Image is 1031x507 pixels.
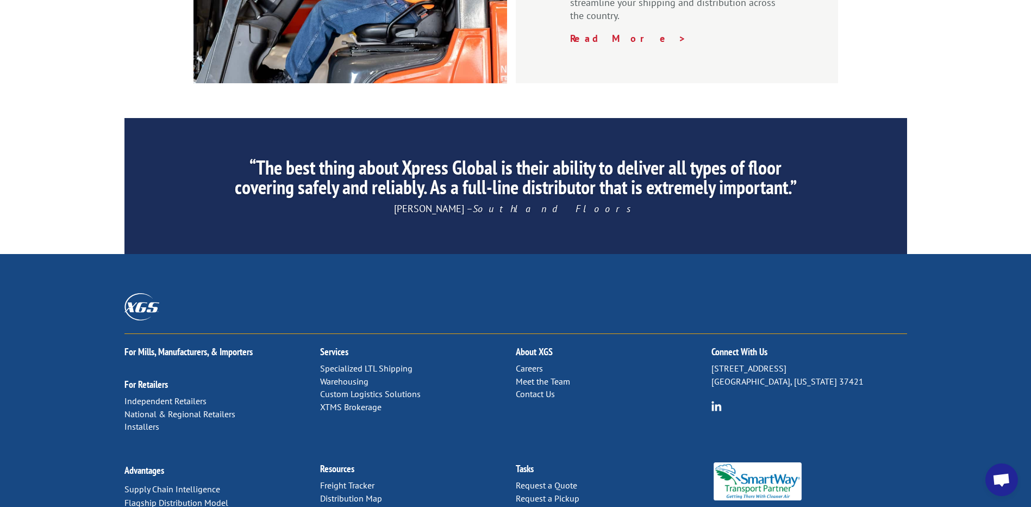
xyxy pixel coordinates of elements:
a: Contact Us [516,388,555,399]
img: group-6 [711,401,722,411]
h2: Tasks [516,464,711,479]
img: XGS_Logos_ALL_2024_All_White [124,293,159,320]
a: National & Regional Retailers [124,409,235,419]
a: Distribution Map [320,493,382,504]
a: Supply Chain Intelligence [124,484,220,494]
a: Services [320,345,348,358]
a: Advantages [124,464,164,477]
img: Smartway_Logo [711,462,804,500]
a: Read More > [570,32,686,45]
p: [STREET_ADDRESS] [GEOGRAPHIC_DATA], [US_STATE] 37421 [711,362,907,388]
em: Southland Floors [473,202,638,215]
a: For Mills, Manufacturers, & Importers [124,345,253,358]
a: Independent Retailers [124,395,207,406]
span: [PERSON_NAME] – [394,202,638,215]
a: Careers [516,363,543,374]
a: About XGS [516,345,553,358]
a: Warehousing [320,376,368,387]
h2: Connect With Us [711,347,907,362]
a: Specialized LTL Shipping [320,363,413,374]
a: Meet the Team [516,376,570,387]
a: Request a Pickup [516,493,579,504]
a: Custom Logistics Solutions [320,388,421,399]
div: Open chat [985,463,1018,496]
a: Freight Tracker [320,480,374,491]
a: XTMS Brokerage [320,401,382,412]
h2: “The best thing about Xpress Global is their ability to deliver all types of floor covering safel... [226,158,804,202]
a: Request a Quote [516,480,577,491]
a: For Retailers [124,378,168,391]
a: Installers [124,421,159,432]
a: Resources [320,462,354,475]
